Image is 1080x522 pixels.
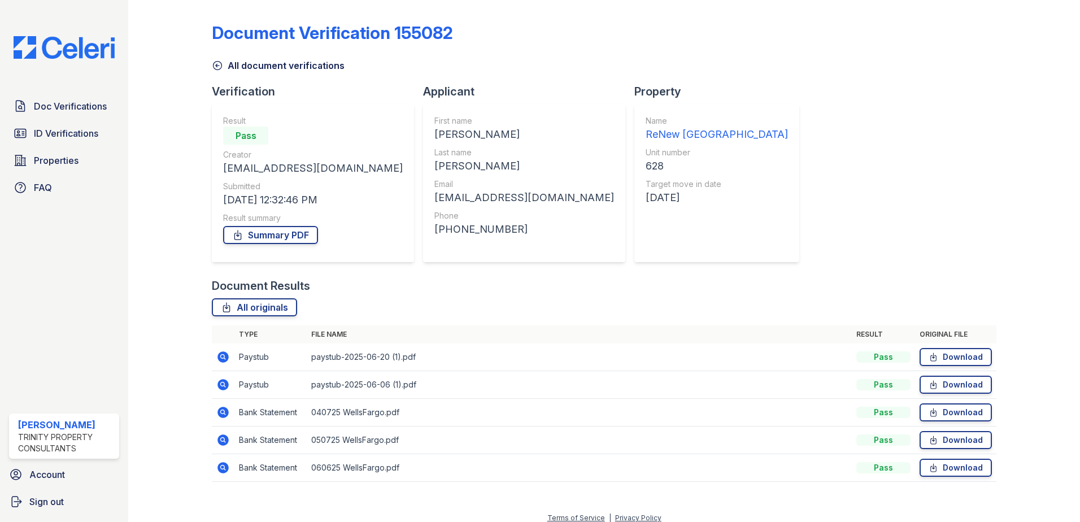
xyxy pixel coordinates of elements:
[9,176,119,199] a: FAQ
[18,432,115,454] div: Trinity Property Consultants
[212,23,453,43] div: Document Verification 155082
[234,427,307,454] td: Bank Statement
[434,115,614,127] div: First name
[34,181,52,194] span: FAQ
[223,226,318,244] a: Summary PDF
[18,418,115,432] div: [PERSON_NAME]
[609,514,611,522] div: |
[9,122,119,145] a: ID Verifications
[223,149,403,160] div: Creator
[856,462,911,473] div: Pass
[856,434,911,446] div: Pass
[223,212,403,224] div: Result summary
[646,158,788,174] div: 628
[434,190,614,206] div: [EMAIL_ADDRESS][DOMAIN_NAME]
[920,348,992,366] a: Download
[856,379,911,390] div: Pass
[646,147,788,158] div: Unit number
[34,99,107,113] span: Doc Verifications
[307,454,852,482] td: 060625 WellsFargo.pdf
[915,325,996,343] th: Original file
[212,278,310,294] div: Document Results
[920,459,992,477] a: Download
[307,427,852,454] td: 050725 WellsFargo.pdf
[234,399,307,427] td: Bank Statement
[920,376,992,394] a: Download
[307,343,852,371] td: paystub-2025-06-20 (1).pdf
[234,343,307,371] td: Paystub
[307,325,852,343] th: File name
[547,514,605,522] a: Terms of Service
[234,325,307,343] th: Type
[5,463,124,486] a: Account
[307,399,852,427] td: 040725 WellsFargo.pdf
[223,160,403,176] div: [EMAIL_ADDRESS][DOMAIN_NAME]
[29,495,64,508] span: Sign out
[920,403,992,421] a: Download
[34,127,98,140] span: ID Verifications
[615,514,661,522] a: Privacy Policy
[223,181,403,192] div: Submitted
[212,59,345,72] a: All document verifications
[223,115,403,127] div: Result
[434,221,614,237] div: [PHONE_NUMBER]
[307,371,852,399] td: paystub-2025-06-06 (1).pdf
[223,192,403,208] div: [DATE] 12:32:46 PM
[646,115,788,127] div: Name
[634,84,808,99] div: Property
[434,158,614,174] div: [PERSON_NAME]
[423,84,634,99] div: Applicant
[212,84,423,99] div: Verification
[5,36,124,59] img: CE_Logo_Blue-a8612792a0a2168367f1c8372b55b34899dd931a85d93a1a3d3e32e68fde9ad4.png
[223,127,268,145] div: Pass
[434,127,614,142] div: [PERSON_NAME]
[9,95,119,118] a: Doc Verifications
[852,325,915,343] th: Result
[434,179,614,190] div: Email
[34,154,79,167] span: Properties
[434,210,614,221] div: Phone
[29,468,65,481] span: Account
[9,149,119,172] a: Properties
[646,179,788,190] div: Target move in date
[856,407,911,418] div: Pass
[212,298,297,316] a: All originals
[920,431,992,449] a: Download
[234,371,307,399] td: Paystub
[646,115,788,142] a: Name ReNew [GEOGRAPHIC_DATA]
[856,351,911,363] div: Pass
[646,127,788,142] div: ReNew [GEOGRAPHIC_DATA]
[5,490,124,513] a: Sign out
[646,190,788,206] div: [DATE]
[434,147,614,158] div: Last name
[234,454,307,482] td: Bank Statement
